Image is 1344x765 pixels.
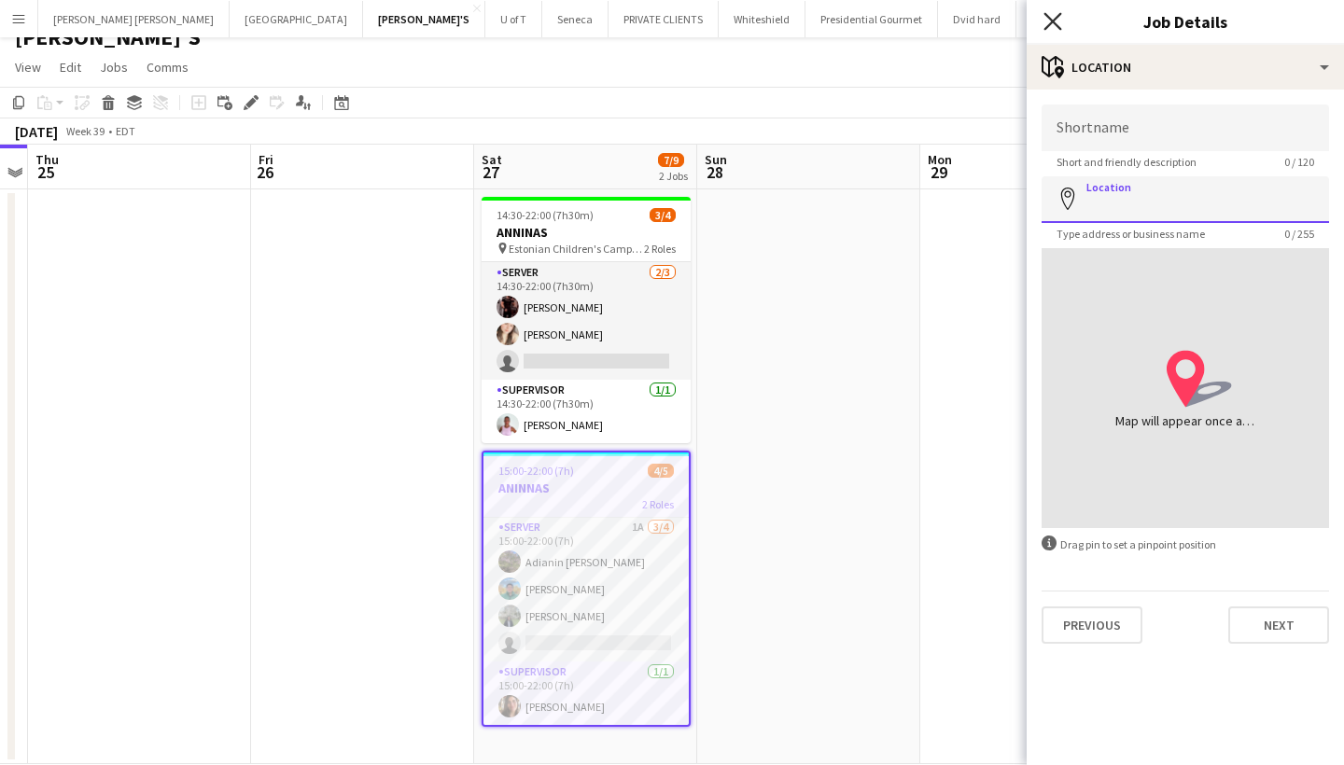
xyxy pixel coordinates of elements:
[479,161,502,183] span: 27
[482,262,691,380] app-card-role: SERVER2/314:30-22:00 (7h30m)[PERSON_NAME][PERSON_NAME]
[33,161,59,183] span: 25
[52,55,89,79] a: Edit
[702,161,727,183] span: 28
[15,23,201,51] h1: [PERSON_NAME]'S
[482,197,691,443] app-job-card: 14:30-22:00 (7h30m)3/4ANNINAS Estonian Children's Camp, [STREET_ADDRESS]2 RolesSERVER2/314:30-22:...
[483,517,689,661] app-card-role: SERVER1A3/415:00-22:00 (7h)Adianin [PERSON_NAME][PERSON_NAME][PERSON_NAME]
[1042,535,1329,553] div: Drag pin to set a pinpoint position
[805,1,938,37] button: Presidential Gourmet
[35,151,59,168] span: Thu
[659,169,688,183] div: 2 Jobs
[644,242,676,256] span: 2 Roles
[483,661,689,725] app-card-role: SUPERVISOR1/115:00-22:00 (7h)[PERSON_NAME]
[509,242,644,256] span: Estonian Children's Camp, [STREET_ADDRESS]
[1027,9,1344,34] h3: Job Details
[62,124,108,138] span: Week 39
[938,1,1016,37] button: Dvid hard
[928,151,952,168] span: Mon
[1016,1,1070,37] button: TMU
[116,124,135,138] div: EDT
[642,497,674,511] span: 2 Roles
[1228,606,1329,644] button: Next
[925,161,952,183] span: 29
[482,451,691,727] app-job-card: 15:00-22:00 (7h)4/5ANINNAS2 RolesSERVER1A3/415:00-22:00 (7h)Adianin [PERSON_NAME][PERSON_NAME][PE...
[1042,155,1211,169] span: Short and friendly description
[1042,606,1142,644] button: Previous
[230,1,363,37] button: [GEOGRAPHIC_DATA]
[60,59,81,76] span: Edit
[650,208,676,222] span: 3/4
[648,464,674,478] span: 4/5
[1269,227,1329,241] span: 0 / 255
[7,55,49,79] a: View
[609,1,719,37] button: PRIVATE CLIENTS
[658,153,684,167] span: 7/9
[485,1,542,37] button: U of T
[256,161,273,183] span: 26
[542,1,609,37] button: Seneca
[705,151,727,168] span: Sun
[100,59,128,76] span: Jobs
[482,224,691,241] h3: ANNINAS
[719,1,805,37] button: Whiteshield
[482,151,502,168] span: Sat
[482,380,691,443] app-card-role: SUPERVISOR1/114:30-22:00 (7h30m)[PERSON_NAME]
[1269,155,1329,169] span: 0 / 120
[497,208,594,222] span: 14:30-22:00 (7h30m)
[498,464,574,478] span: 15:00-22:00 (7h)
[139,55,196,79] a: Comms
[1115,411,1255,430] div: Map will appear once address has been added
[1042,227,1220,241] span: Type address or business name
[483,480,689,496] h3: ANINNAS
[15,59,41,76] span: View
[363,1,485,37] button: [PERSON_NAME]'S
[38,1,230,37] button: [PERSON_NAME] [PERSON_NAME]
[92,55,135,79] a: Jobs
[15,122,58,141] div: [DATE]
[259,151,273,168] span: Fri
[1027,45,1344,90] div: Location
[147,59,189,76] span: Comms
